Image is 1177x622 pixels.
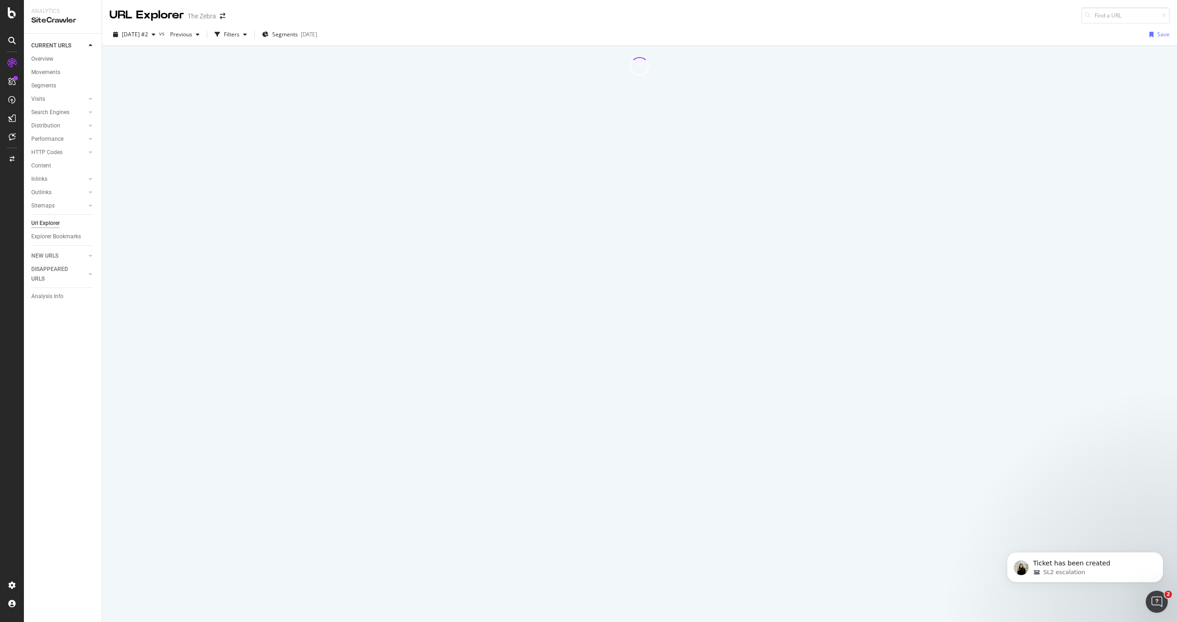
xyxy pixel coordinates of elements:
a: Url Explorer [31,219,95,228]
div: Visits [31,94,45,104]
a: Content [31,161,95,171]
a: Visits [31,94,86,104]
span: Segments [272,30,298,38]
a: NEW URLS [31,251,86,261]
div: Segments [31,81,56,91]
div: Url Explorer [31,219,60,228]
div: Movements [31,68,60,77]
a: DISAPPEARED URLS [31,265,86,284]
div: arrow-right-arrow-left [220,13,225,19]
a: Explorer Bookmarks [31,232,95,242]
div: CURRENT URLS [31,41,71,51]
a: Overview [31,54,95,64]
div: Analysis Info [31,292,63,301]
div: Inlinks [31,174,47,184]
div: SiteCrawler [31,15,94,26]
button: Save [1146,27,1170,42]
iframe: Intercom notifications message [993,533,1177,597]
div: NEW URLS [31,251,58,261]
button: [DATE] #2 [109,27,159,42]
div: Sitemaps [31,201,55,211]
span: 2025 Oct. 10th #2 [122,30,148,38]
a: Search Engines [31,108,86,117]
a: Inlinks [31,174,86,184]
div: Analytics [31,7,94,15]
a: Analysis Info [31,292,95,301]
a: Performance [31,134,86,144]
div: The Zebra [188,12,216,21]
a: Movements [31,68,95,77]
span: 2 [1165,591,1172,598]
a: HTTP Codes [31,148,86,157]
a: Sitemaps [31,201,86,211]
div: HTTP Codes [31,148,63,157]
span: Previous [166,30,192,38]
div: Distribution [31,121,60,131]
div: [DATE] [301,30,317,38]
a: Outlinks [31,188,86,197]
div: DISAPPEARED URLS [31,265,78,284]
a: Segments [31,81,95,91]
div: Filters [224,30,240,38]
input: Find a URL [1081,7,1170,23]
button: Previous [166,27,203,42]
div: Explorer Bookmarks [31,232,81,242]
div: Overview [31,54,53,64]
a: CURRENT URLS [31,41,86,51]
button: Filters [211,27,251,42]
div: Performance [31,134,63,144]
div: URL Explorer [109,7,184,23]
div: Search Engines [31,108,69,117]
div: Outlinks [31,188,51,197]
a: Distribution [31,121,86,131]
div: Save [1157,30,1170,38]
iframe: Intercom live chat [1146,591,1168,613]
button: Segments[DATE] [258,27,321,42]
div: Content [31,161,51,171]
span: vs [159,29,166,37]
